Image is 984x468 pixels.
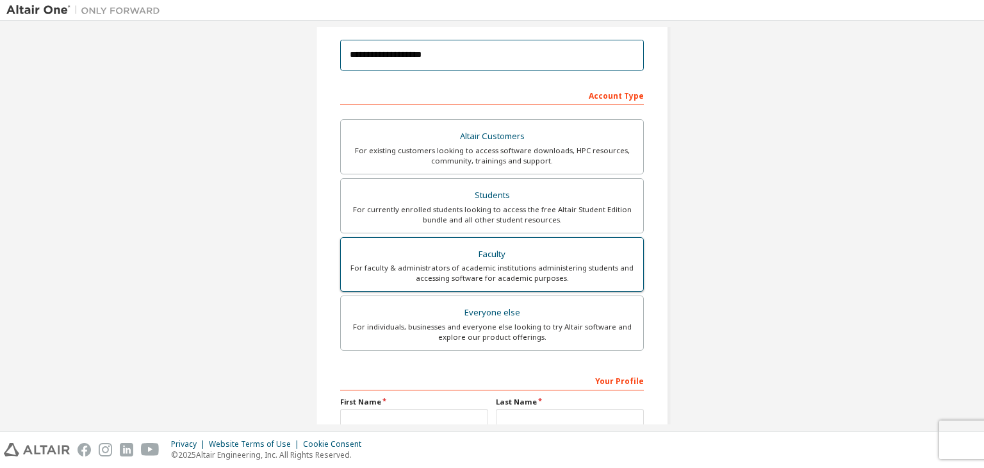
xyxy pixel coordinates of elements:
[171,439,209,449] div: Privacy
[348,187,635,205] div: Students
[340,370,644,390] div: Your Profile
[99,443,112,456] img: instagram.svg
[303,439,369,449] div: Cookie Consent
[348,304,635,322] div: Everyone else
[340,397,488,407] label: First Name
[340,85,644,105] div: Account Type
[348,246,635,263] div: Faculty
[209,439,303,449] div: Website Terms of Use
[348,263,635,283] div: For faculty & administrators of academic institutions administering students and accessing softwa...
[348,205,635,225] div: For currently enrolled students looking to access the free Altair Student Edition bundle and all ...
[78,443,91,456] img: facebook.svg
[496,397,644,407] label: Last Name
[4,443,70,456] img: altair_logo.svg
[141,443,160,456] img: youtube.svg
[348,128,635,146] div: Altair Customers
[348,322,635,342] div: For individuals, businesses and everyone else looking to try Altair software and explore our prod...
[6,4,167,17] img: Altair One
[171,449,369,460] p: © 2025 Altair Engineering, Inc. All Rights Reserved.
[120,443,133,456] img: linkedin.svg
[348,146,635,166] div: For existing customers looking to access software downloads, HPC resources, community, trainings ...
